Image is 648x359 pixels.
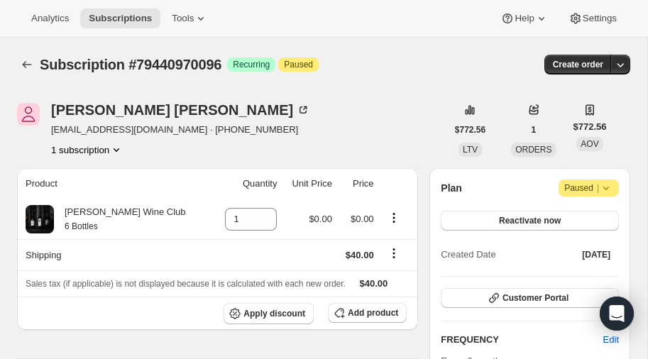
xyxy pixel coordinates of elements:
[441,211,619,231] button: Reactivate now
[80,9,160,28] button: Subscriptions
[233,59,270,70] span: Recurring
[26,205,54,233] img: product img
[515,145,551,155] span: ORDERS
[595,328,627,351] button: Edit
[17,239,213,270] th: Shipping
[31,13,69,24] span: Analytics
[23,9,77,28] button: Analytics
[51,123,310,137] span: [EMAIL_ADDRESS][DOMAIN_NAME] · [PHONE_NUMBER]
[360,278,388,289] span: $40.00
[573,120,607,134] span: $772.56
[309,214,332,224] span: $0.00
[515,13,534,24] span: Help
[281,168,336,199] th: Unit Price
[597,182,599,194] span: |
[492,9,556,28] button: Help
[243,308,305,319] span: Apply discount
[446,120,494,140] button: $772.56
[348,307,398,319] span: Add product
[603,333,619,347] span: Edit
[224,303,314,324] button: Apply discount
[51,103,310,117] div: [PERSON_NAME] [PERSON_NAME]
[383,210,405,226] button: Product actions
[544,55,612,74] button: Create order
[463,145,478,155] span: LTV
[40,57,221,72] span: Subscription #79440970096
[583,13,617,24] span: Settings
[455,124,485,136] span: $772.56
[17,55,37,74] button: Subscriptions
[328,303,407,323] button: Add product
[441,333,603,347] h2: FREQUENCY
[336,168,378,199] th: Price
[503,292,569,304] span: Customer Portal
[560,9,625,28] button: Settings
[582,249,610,260] span: [DATE]
[351,214,374,224] span: $0.00
[17,103,40,126] span: Janell McClung
[89,13,152,24] span: Subscriptions
[499,215,561,226] span: Reactivate now
[532,124,537,136] span: 1
[441,181,462,195] h2: Plan
[600,297,634,331] div: Open Intercom Messenger
[163,9,216,28] button: Tools
[441,248,495,262] span: Created Date
[51,143,123,157] button: Product actions
[383,245,405,261] button: Shipping actions
[213,168,281,199] th: Quantity
[523,120,545,140] button: 1
[564,181,613,195] span: Paused
[581,139,598,149] span: AOV
[284,59,313,70] span: Paused
[65,221,98,231] small: 6 Bottles
[54,205,186,233] div: [PERSON_NAME] Wine Club
[553,59,603,70] span: Create order
[172,13,194,24] span: Tools
[573,245,619,265] button: [DATE]
[26,279,346,289] span: Sales tax (if applicable) is not displayed because it is calculated with each new order.
[17,168,213,199] th: Product
[346,250,374,260] span: $40.00
[441,288,619,308] button: Customer Portal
